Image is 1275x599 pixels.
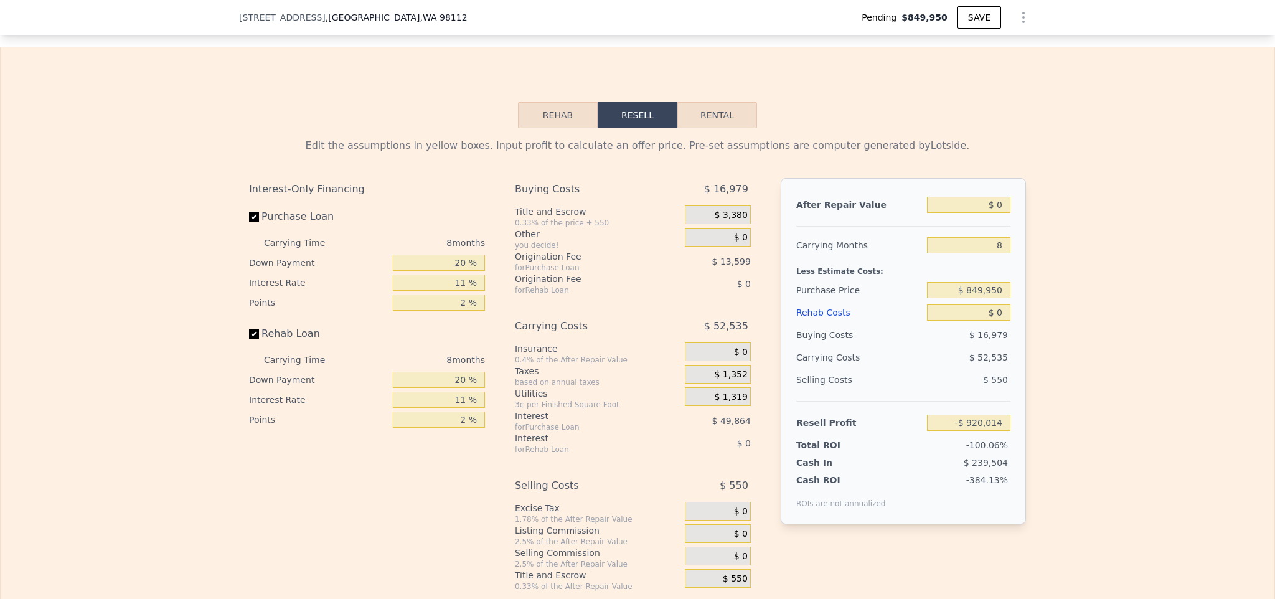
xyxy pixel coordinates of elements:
[515,178,654,200] div: Buying Costs
[515,273,654,285] div: Origination Fee
[796,486,886,509] div: ROIs are not annualized
[515,559,680,569] div: 2.5% of the After Repair Value
[515,514,680,524] div: 1.78% of the After Repair Value
[515,218,680,228] div: 0.33% of the price + 550
[796,474,886,486] div: Cash ROI
[796,439,874,451] div: Total ROI
[249,323,388,345] label: Rehab Loan
[796,279,922,301] div: Purchase Price
[796,194,922,216] div: After Repair Value
[515,228,680,240] div: Other
[249,329,259,339] input: Rehab Loan
[515,285,654,295] div: for Rehab Loan
[969,330,1008,340] span: $ 16,979
[249,293,388,313] div: Points
[704,315,748,337] span: $ 52,535
[249,212,259,222] input: Purchase Loan
[515,537,680,547] div: 2.5% of the After Repair Value
[515,410,654,422] div: Interest
[983,375,1008,385] span: $ 550
[264,350,345,370] div: Carrying Time
[901,11,948,24] span: $849,950
[796,412,922,434] div: Resell Profit
[796,324,922,346] div: Buying Costs
[515,205,680,218] div: Title and Escrow
[420,12,467,22] span: , WA 98112
[598,102,677,128] button: Resell
[350,233,485,253] div: 8 months
[964,458,1008,468] span: $ 239,504
[862,11,901,24] span: Pending
[712,257,751,266] span: $ 13,599
[704,178,748,200] span: $ 16,979
[796,346,874,369] div: Carrying Costs
[957,6,1001,29] button: SAVE
[515,377,680,387] div: based on annual taxes
[796,257,1010,279] div: Less Estimate Costs:
[734,347,748,358] span: $ 0
[515,502,680,514] div: Excise Tax
[515,342,680,355] div: Insurance
[264,233,345,253] div: Carrying Time
[515,422,654,432] div: for Purchase Loan
[714,210,747,221] span: $ 3,380
[515,432,654,445] div: Interest
[796,369,922,391] div: Selling Costs
[737,438,751,448] span: $ 0
[249,410,388,430] div: Points
[734,529,748,540] span: $ 0
[515,474,654,497] div: Selling Costs
[515,263,654,273] div: for Purchase Loan
[515,400,680,410] div: 3¢ per Finished Square Foot
[734,551,748,562] span: $ 0
[966,440,1008,450] span: -100.06%
[515,582,680,592] div: 0.33% of the After Repair Value
[1011,5,1036,30] button: Show Options
[723,573,748,585] span: $ 550
[518,102,598,128] button: Rehab
[249,390,388,410] div: Interest Rate
[350,350,485,370] div: 8 months
[515,387,680,400] div: Utilities
[249,205,388,228] label: Purchase Loan
[734,232,748,243] span: $ 0
[969,352,1008,362] span: $ 52,535
[515,355,680,365] div: 0.4% of the After Repair Value
[249,273,388,293] div: Interest Rate
[515,524,680,537] div: Listing Commission
[326,11,468,24] span: , [GEOGRAPHIC_DATA]
[515,250,654,263] div: Origination Fee
[515,240,680,250] div: you decide!
[796,301,922,324] div: Rehab Costs
[737,279,751,289] span: $ 0
[515,569,680,582] div: Title and Escrow
[796,456,874,469] div: Cash In
[239,11,326,24] span: [STREET_ADDRESS]
[714,369,747,380] span: $ 1,352
[249,370,388,390] div: Down Payment
[515,547,680,559] div: Selling Commission
[712,416,751,426] span: $ 49,864
[515,445,654,455] div: for Rehab Loan
[249,253,388,273] div: Down Payment
[734,506,748,517] span: $ 0
[249,138,1026,153] div: Edit the assumptions in yellow boxes. Input profit to calculate an offer price. Pre-set assumptio...
[796,234,922,257] div: Carrying Months
[720,474,748,497] span: $ 550
[714,392,747,403] span: $ 1,319
[515,315,654,337] div: Carrying Costs
[966,475,1008,485] span: -384.13%
[515,365,680,377] div: Taxes
[249,178,485,200] div: Interest-Only Financing
[677,102,757,128] button: Rental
